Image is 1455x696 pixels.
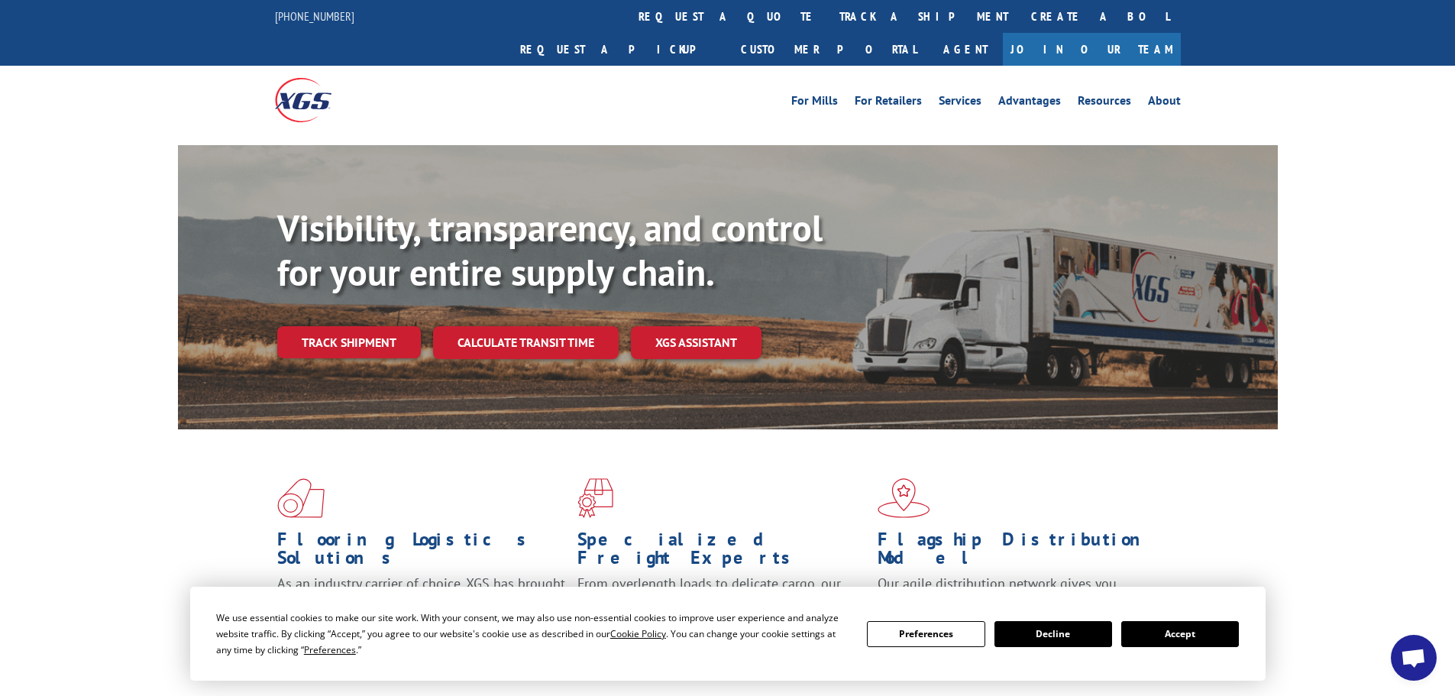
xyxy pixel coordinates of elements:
[994,621,1112,647] button: Decline
[216,610,849,658] div: We use essential cookies to make our site work. With your consent, we may also use non-essential ...
[610,627,666,640] span: Cookie Policy
[878,575,1159,610] span: Our agile distribution network gives you nationwide inventory management on demand.
[275,8,354,24] a: [PHONE_NUMBER]
[190,587,1266,681] div: Cookie Consent Prompt
[631,326,761,359] a: XGS ASSISTANT
[855,95,922,112] a: For Retailers
[1391,635,1437,681] div: Open chat
[867,621,985,647] button: Preferences
[1003,33,1181,66] a: Join Our Team
[1078,95,1131,112] a: Resources
[509,33,729,66] a: Request a pickup
[277,326,421,358] a: Track shipment
[304,643,356,656] span: Preferences
[1148,95,1181,112] a: About
[878,478,930,518] img: xgs-icon-flagship-distribution-model-red
[791,95,838,112] a: For Mills
[577,575,866,643] p: From overlength loads to delicate cargo, our experienced staff knows the best way to move your fr...
[277,530,566,575] h1: Flooring Logistics Solutions
[878,530,1166,575] h1: Flagship Distribution Model
[729,33,928,66] a: Customer Portal
[928,33,1003,66] a: Agent
[433,326,619,359] a: Calculate transit time
[277,204,823,296] b: Visibility, transparency, and control for your entire supply chain.
[277,478,325,518] img: xgs-icon-total-supply-chain-intelligence-red
[577,530,866,575] h1: Specialized Freight Experts
[577,478,613,518] img: xgs-icon-focused-on-flooring-red
[1121,621,1239,647] button: Accept
[998,95,1061,112] a: Advantages
[277,575,565,629] span: As an industry carrier of choice, XGS has brought innovation and dedication to flooring logistics...
[939,95,981,112] a: Services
